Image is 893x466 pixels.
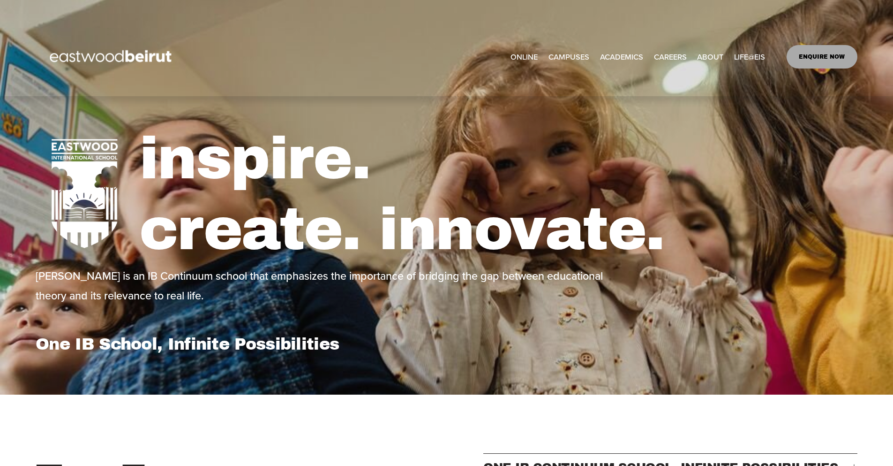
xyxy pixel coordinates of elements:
a: folder dropdown [734,49,765,65]
span: ACADEMICS [600,50,643,64]
span: ABOUT [697,50,723,64]
h1: inspire. create. innovate. [139,123,857,266]
span: LIFE@EIS [734,50,765,64]
span: CAMPUSES [548,50,589,64]
a: ENQUIRE NOW [787,45,857,69]
a: folder dropdown [600,49,643,65]
img: EastwoodIS Global Site [36,33,188,81]
a: ONLINE [510,49,538,65]
a: folder dropdown [697,49,723,65]
p: [PERSON_NAME] is an IB Continuum school that emphasizes the importance of bridging the gap betwee... [36,266,616,306]
a: CAREERS [654,49,687,65]
a: folder dropdown [548,49,589,65]
h1: One IB School, Infinite Possibilities [36,334,444,354]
